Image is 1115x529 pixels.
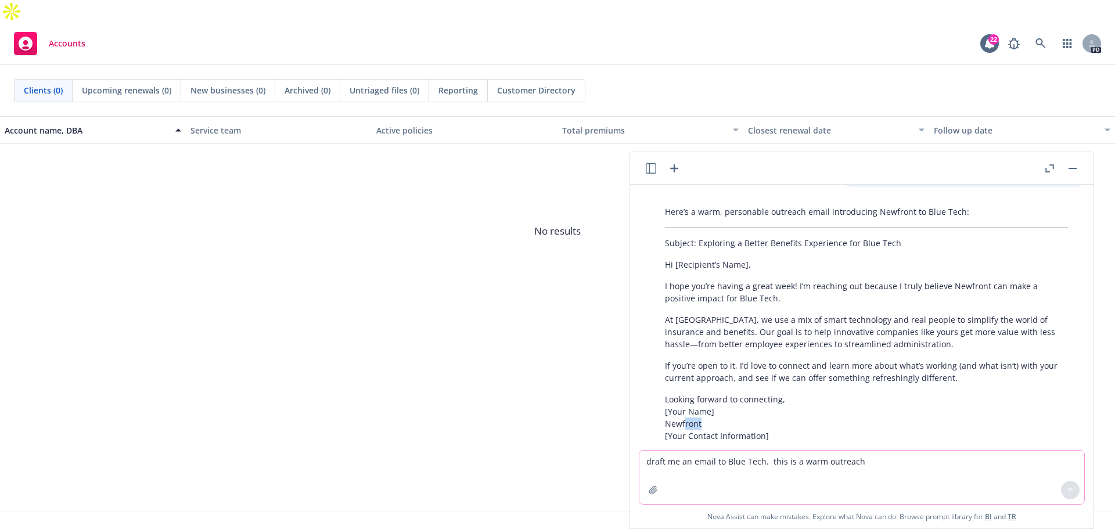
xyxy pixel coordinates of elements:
[190,84,265,96] span: New businesses (0)
[82,84,171,96] span: Upcoming renewals (0)
[350,84,419,96] span: Untriaged files (0)
[24,84,63,96] span: Clients (0)
[190,124,367,136] div: Service team
[988,34,999,45] div: 22
[438,84,478,96] span: Reporting
[5,124,168,136] div: Account name, DBA
[748,124,912,136] div: Closest renewal date
[1002,32,1026,55] a: Report a Bug
[929,116,1115,144] button: Follow up date
[665,237,1068,249] p: Subject: Exploring a Better Benefits Experience for Blue Tech
[665,393,1068,442] p: Looking forward to connecting, [Your Name] Newfront [Your Contact Information]
[665,314,1068,350] p: At [GEOGRAPHIC_DATA], we use a mix of smart technology and real people to simplify the world of i...
[9,27,90,60] a: Accounts
[557,116,743,144] button: Total premiums
[743,116,929,144] button: Closest renewal date
[665,206,1068,218] p: Here’s a warm, personable outreach email introducing Newfront to Blue Tech:
[1056,32,1079,55] a: Switch app
[665,258,1068,271] p: Hi [Recipient’s Name],
[49,39,85,48] span: Accounts
[376,124,553,136] div: Active policies
[707,505,1016,528] span: Nova Assist can make mistakes. Explore what Nova can do: Browse prompt library for and
[1008,512,1016,521] a: TR
[934,124,1098,136] div: Follow up date
[497,84,576,96] span: Customer Directory
[186,116,372,144] button: Service team
[665,359,1068,384] p: If you’re open to it, I’d love to connect and learn more about what’s working (and what isn’t) wi...
[372,116,557,144] button: Active policies
[285,84,330,96] span: Archived (0)
[1029,32,1052,55] a: Search
[665,280,1068,304] p: I hope you’re having a great week! I’m reaching out because I truly believe Newfront can make a p...
[562,124,726,136] div: Total premiums
[985,512,992,521] a: BI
